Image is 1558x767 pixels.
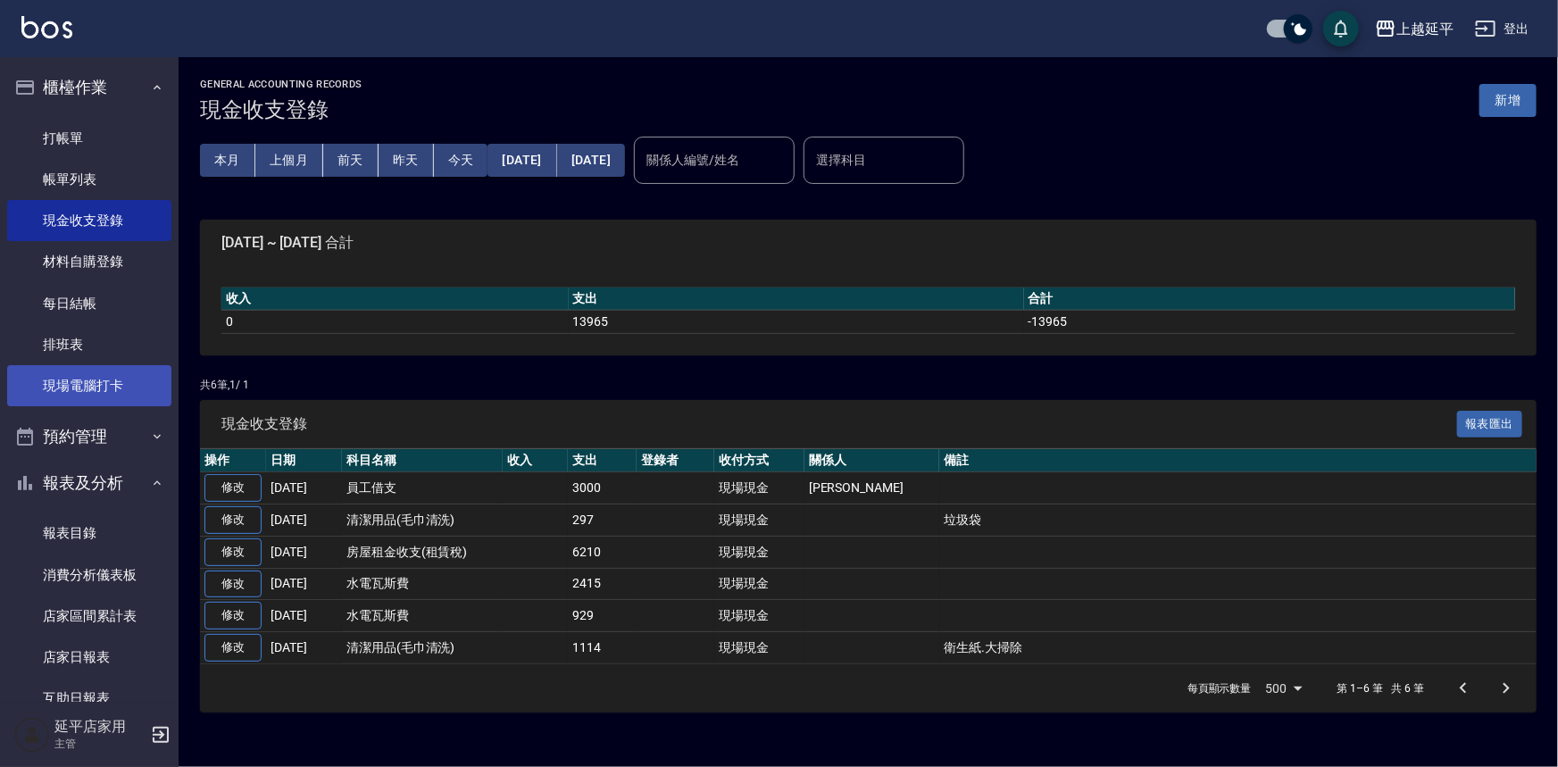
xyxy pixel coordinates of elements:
[714,632,804,664] td: 現場現金
[266,504,342,537] td: [DATE]
[7,118,171,159] a: 打帳單
[1396,18,1454,40] div: 上越延平
[1368,11,1461,47] button: 上越延平
[7,513,171,554] a: 報表目錄
[1337,680,1424,696] p: 第 1–6 筆 共 6 筆
[7,460,171,506] button: 報表及分析
[200,79,362,90] h2: GENERAL ACCOUNTING RECORDS
[266,472,342,504] td: [DATE]
[714,472,804,504] td: 現場現金
[1187,680,1252,696] p: 每頁顯示數量
[503,449,568,472] th: 收入
[342,472,503,504] td: 員工借支
[939,449,1537,472] th: 備註
[568,472,637,504] td: 3000
[342,449,503,472] th: 科目名稱
[7,637,171,678] a: 店家日報表
[266,632,342,664] td: [DATE]
[342,536,503,568] td: 房屋租金收支(租賃稅)
[569,310,1024,333] td: 13965
[939,504,1537,537] td: 垃圾袋
[568,632,637,664] td: 1114
[255,144,323,177] button: 上個月
[21,16,72,38] img: Logo
[323,144,379,177] button: 前天
[569,288,1024,311] th: 支出
[7,64,171,111] button: 櫃檯作業
[568,536,637,568] td: 6210
[7,283,171,324] a: 每日結帳
[221,288,569,311] th: 收入
[266,449,342,472] th: 日期
[200,449,266,472] th: 操作
[7,365,171,406] a: 現場電腦打卡
[637,449,714,472] th: 登錄者
[200,97,362,122] h3: 現金收支登錄
[568,504,637,537] td: 297
[939,632,1537,664] td: 衛生紙.大掃除
[379,144,434,177] button: 昨天
[54,736,146,752] p: 主管
[266,600,342,632] td: [DATE]
[804,472,939,504] td: [PERSON_NAME]
[1024,310,1515,333] td: -13965
[54,718,146,736] h5: 延平店家用
[221,234,1515,252] span: [DATE] ~ [DATE] 合計
[568,568,637,600] td: 2415
[1259,664,1309,713] div: 500
[7,200,171,241] a: 現金收支登錄
[266,568,342,600] td: [DATE]
[204,602,262,629] a: 修改
[714,600,804,632] td: 現場現金
[342,600,503,632] td: 水電瓦斯費
[14,717,50,753] img: Person
[714,449,804,472] th: 收付方式
[221,415,1457,433] span: 現金收支登錄
[1457,414,1523,431] a: 報表匯出
[804,449,939,472] th: 關係人
[1479,91,1537,108] a: 新增
[568,600,637,632] td: 929
[204,538,262,566] a: 修改
[557,144,625,177] button: [DATE]
[200,377,1537,393] p: 共 6 筆, 1 / 1
[204,634,262,662] a: 修改
[714,504,804,537] td: 現場現金
[1479,84,1537,117] button: 新增
[266,536,342,568] td: [DATE]
[487,144,556,177] button: [DATE]
[204,474,262,502] a: 修改
[204,506,262,534] a: 修改
[714,568,804,600] td: 現場現金
[7,554,171,596] a: 消費分析儀表板
[7,678,171,719] a: 互助日報表
[1468,13,1537,46] button: 登出
[568,449,637,472] th: 支出
[7,159,171,200] a: 帳單列表
[1323,11,1359,46] button: save
[342,632,503,664] td: 清潔用品(毛巾清洗)
[221,310,569,333] td: 0
[204,571,262,598] a: 修改
[7,413,171,460] button: 預約管理
[342,504,503,537] td: 清潔用品(毛巾清洗)
[434,144,488,177] button: 今天
[342,568,503,600] td: 水電瓦斯費
[714,536,804,568] td: 現場現金
[7,596,171,637] a: 店家區間累計表
[7,241,171,282] a: 材料自購登錄
[1024,288,1515,311] th: 合計
[200,144,255,177] button: 本月
[1457,411,1523,438] button: 報表匯出
[7,324,171,365] a: 排班表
